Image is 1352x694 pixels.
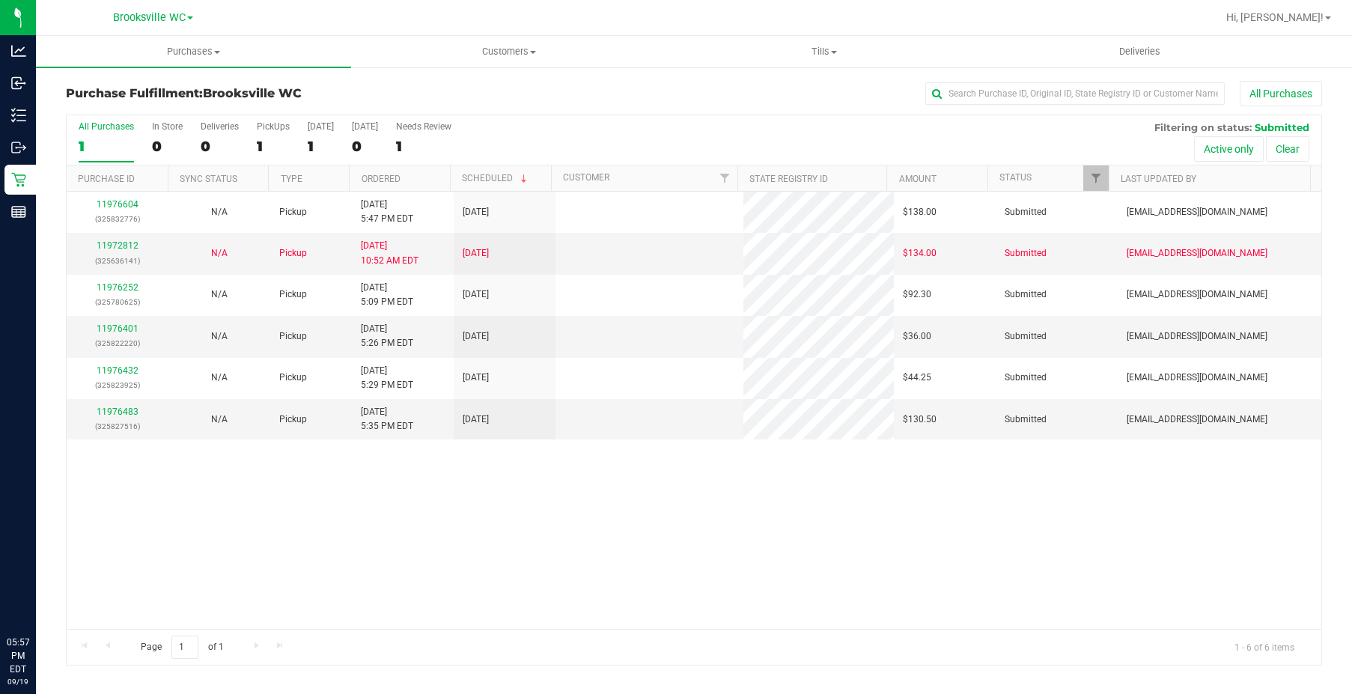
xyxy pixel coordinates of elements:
[201,138,239,155] div: 0
[462,173,530,183] a: Scheduled
[1127,371,1267,385] span: [EMAIL_ADDRESS][DOMAIN_NAME]
[171,636,198,659] input: 1
[211,414,228,424] span: Not Applicable
[257,121,290,132] div: PickUps
[1005,205,1047,219] span: Submitted
[113,11,186,24] span: Brooksville WC
[396,138,451,155] div: 1
[66,87,484,100] h3: Purchase Fulfillment:
[7,676,29,687] p: 09/19
[463,329,489,344] span: [DATE]
[903,371,931,385] span: $44.25
[279,205,307,219] span: Pickup
[352,45,666,58] span: Customers
[1127,329,1267,344] span: [EMAIL_ADDRESS][DOMAIN_NAME]
[97,240,138,251] a: 11972812
[352,121,378,132] div: [DATE]
[1266,136,1309,162] button: Clear
[1255,121,1309,133] span: Submitted
[1005,371,1047,385] span: Submitted
[152,138,183,155] div: 0
[97,323,138,334] a: 11976401
[1005,413,1047,427] span: Submitted
[36,36,351,67] a: Purchases
[76,336,159,350] p: (325822220)
[211,205,228,219] button: N/A
[76,295,159,309] p: (325780625)
[1154,121,1252,133] span: Filtering on status:
[362,174,401,184] a: Ordered
[999,172,1032,183] a: Status
[899,174,937,184] a: Amount
[463,371,489,385] span: [DATE]
[308,138,334,155] div: 1
[201,121,239,132] div: Deliveries
[211,371,228,385] button: N/A
[463,413,489,427] span: [DATE]
[211,248,228,258] span: Not Applicable
[279,246,307,261] span: Pickup
[76,419,159,433] p: (325827516)
[463,246,489,261] span: [DATE]
[903,246,937,261] span: $134.00
[903,413,937,427] span: $130.50
[1127,205,1267,219] span: [EMAIL_ADDRESS][DOMAIN_NAME]
[1222,636,1306,658] span: 1 - 6 of 6 items
[361,239,418,267] span: [DATE] 10:52 AM EDT
[79,121,134,132] div: All Purchases
[1127,287,1267,302] span: [EMAIL_ADDRESS][DOMAIN_NAME]
[279,371,307,385] span: Pickup
[1127,413,1267,427] span: [EMAIL_ADDRESS][DOMAIN_NAME]
[352,138,378,155] div: 0
[1005,287,1047,302] span: Submitted
[463,205,489,219] span: [DATE]
[361,364,413,392] span: [DATE] 5:29 PM EDT
[1127,246,1267,261] span: [EMAIL_ADDRESS][DOMAIN_NAME]
[308,121,334,132] div: [DATE]
[666,36,981,67] a: Tills
[7,636,29,676] p: 05:57 PM EDT
[361,198,413,226] span: [DATE] 5:47 PM EDT
[11,43,26,58] inline-svg: Analytics
[1240,81,1322,106] button: All Purchases
[281,174,302,184] a: Type
[1005,246,1047,261] span: Submitted
[97,407,138,417] a: 11976483
[463,287,489,302] span: [DATE]
[152,121,183,132] div: In Store
[257,138,290,155] div: 1
[361,405,413,433] span: [DATE] 5:35 PM EDT
[667,45,981,58] span: Tills
[982,36,1297,67] a: Deliveries
[211,372,228,383] span: Not Applicable
[1083,165,1108,191] a: Filter
[903,287,931,302] span: $92.30
[76,212,159,226] p: (325832776)
[211,207,228,217] span: Not Applicable
[361,322,413,350] span: [DATE] 5:26 PM EDT
[203,86,302,100] span: Brooksville WC
[903,329,931,344] span: $36.00
[211,329,228,344] button: N/A
[36,45,351,58] span: Purchases
[1005,329,1047,344] span: Submitted
[76,378,159,392] p: (325823925)
[76,254,159,268] p: (325636141)
[1194,136,1264,162] button: Active only
[128,636,236,659] span: Page of 1
[351,36,666,67] a: Customers
[1099,45,1181,58] span: Deliveries
[903,205,937,219] span: $138.00
[97,365,138,376] a: 11976432
[11,108,26,123] inline-svg: Inventory
[211,289,228,299] span: Not Applicable
[279,287,307,302] span: Pickup
[78,174,135,184] a: Purchase ID
[713,165,737,191] a: Filter
[97,282,138,293] a: 11976252
[11,140,26,155] inline-svg: Outbound
[11,76,26,91] inline-svg: Inbound
[79,138,134,155] div: 1
[11,204,26,219] inline-svg: Reports
[11,172,26,187] inline-svg: Retail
